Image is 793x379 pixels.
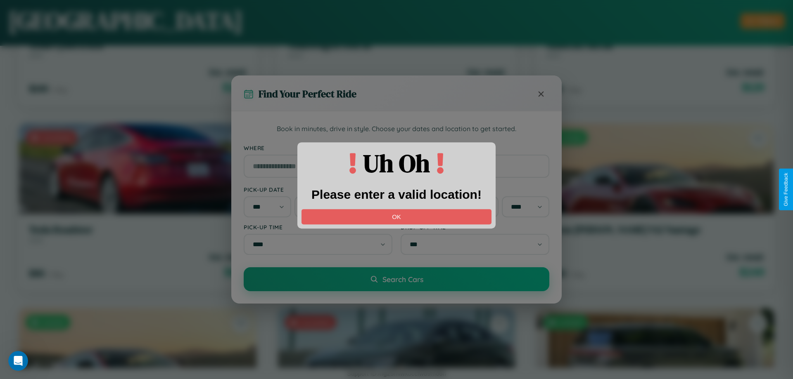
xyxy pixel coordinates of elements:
[401,224,549,231] label: Drop-off Time
[244,144,549,151] label: Where
[244,186,392,193] label: Pick-up Date
[244,224,392,231] label: Pick-up Time
[401,186,549,193] label: Drop-off Date
[382,275,423,284] span: Search Cars
[244,124,549,134] p: Book in minutes, drive in style. Choose your dates and location to get started.
[259,87,356,101] h3: Find Your Perfect Ride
